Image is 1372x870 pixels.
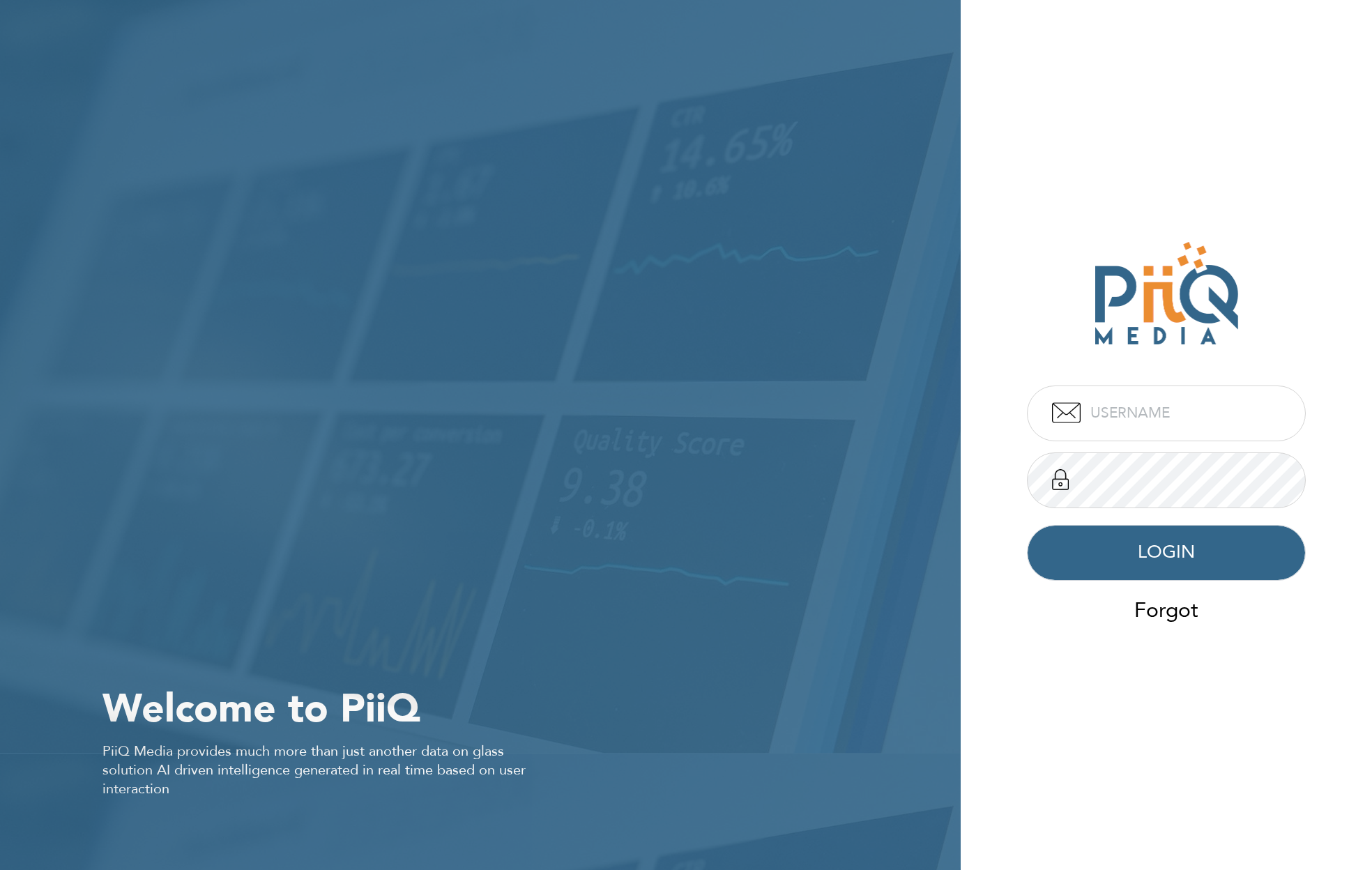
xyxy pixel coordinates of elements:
[1052,402,1081,423] img: email.png
[102,742,531,798] p: PiiQ Media provides much more than just another data on glass solution AI driven intelligence gen...
[1125,592,1207,630] a: Forgot
[1052,469,1069,490] img: lock.png
[102,682,961,736] h1: Welcome to PiiQ
[1027,386,1306,441] input: USERNAME
[1027,525,1306,581] button: LOGIN
[1093,241,1240,346] img: logo.png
